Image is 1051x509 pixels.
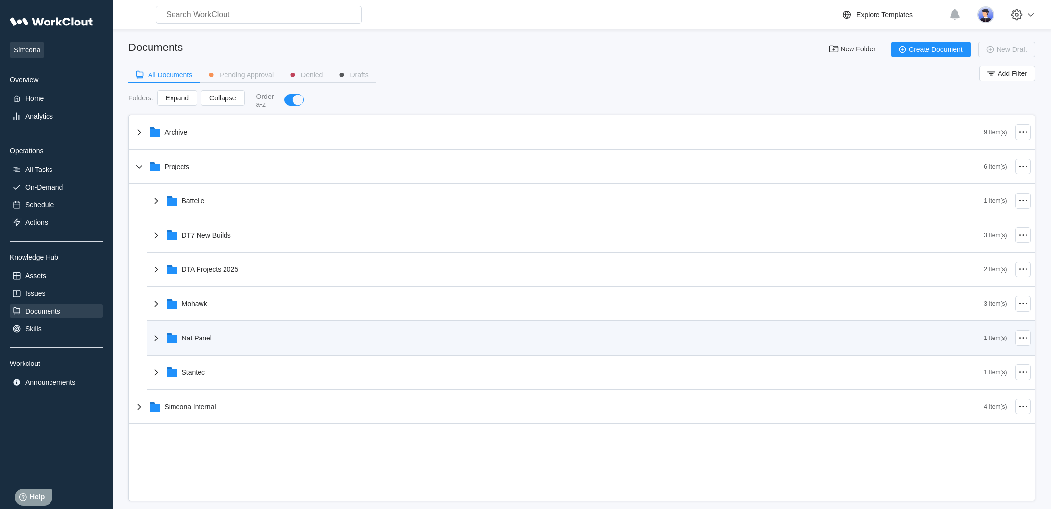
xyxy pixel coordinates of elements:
[10,180,103,194] a: On-Demand
[10,360,103,367] div: Workclout
[182,368,205,376] div: Stantec
[10,147,103,155] div: Operations
[10,76,103,84] div: Overview
[856,11,913,19] div: Explore Templates
[128,68,200,82] button: All Documents
[256,93,275,108] div: Order a-z
[998,70,1027,77] span: Add Filter
[165,403,216,411] div: Simcona Internal
[909,46,963,53] span: Create Document
[128,94,153,102] div: Folders :
[10,109,103,123] a: Analytics
[25,272,46,280] div: Assets
[25,201,54,209] div: Schedule
[25,218,48,226] div: Actions
[281,68,330,82] button: Denied
[25,325,42,333] div: Skills
[10,92,103,105] a: Home
[157,90,197,106] button: Expand
[10,198,103,212] a: Schedule
[330,68,376,82] button: Drafts
[200,68,281,82] button: Pending Approval
[984,197,1007,204] div: 1 Item(s)
[10,304,103,318] a: Documents
[301,72,323,78] div: Denied
[10,287,103,300] a: Issues
[823,42,883,57] button: New Folder
[201,90,244,106] button: Collapse
[182,231,231,239] div: DT7 New Builds
[182,197,205,205] div: Battelle
[220,72,274,78] div: Pending Approval
[984,335,1007,341] div: 1 Item(s)
[10,163,103,176] a: All Tasks
[984,300,1007,307] div: 3 Item(s)
[25,307,60,315] div: Documents
[25,378,75,386] div: Announcements
[350,72,368,78] div: Drafts
[10,322,103,336] a: Skills
[156,6,362,24] input: Search WorkClout
[10,253,103,261] div: Knowledge Hub
[984,369,1007,376] div: 1 Item(s)
[979,66,1035,81] button: Add Filter
[182,300,207,308] div: Mohawk
[148,72,192,78] div: All Documents
[25,183,63,191] div: On-Demand
[25,95,44,102] div: Home
[10,216,103,229] a: Actions
[891,42,971,57] button: Create Document
[984,266,1007,273] div: 2 Item(s)
[984,232,1007,239] div: 3 Item(s)
[840,46,876,53] span: New Folder
[25,166,52,173] div: All Tasks
[10,375,103,389] a: Announcements
[165,163,190,170] div: Projects
[978,42,1035,57] button: New Draft
[984,129,1007,136] div: 9 Item(s)
[25,112,53,120] div: Analytics
[25,290,45,297] div: Issues
[10,269,103,283] a: Assets
[10,42,44,58] span: Simcona
[209,95,236,101] span: Collapse
[128,41,183,54] div: Documents
[977,6,994,23] img: user-5.png
[182,334,212,342] div: Nat Panel
[984,163,1007,170] div: 6 Item(s)
[165,128,188,136] div: Archive
[984,403,1007,410] div: 4 Item(s)
[182,266,239,273] div: DTA Projects 2025
[841,9,944,21] a: Explore Templates
[997,46,1027,53] span: New Draft
[166,95,189,101] span: Expand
